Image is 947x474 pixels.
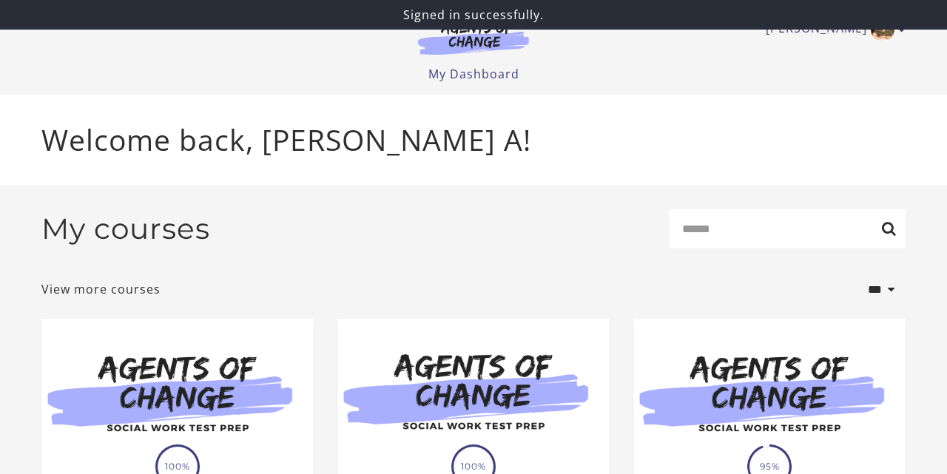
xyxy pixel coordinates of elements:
img: Agents of Change Logo [402,21,545,55]
a: My Dashboard [428,66,519,82]
p: Signed in successfully. [6,6,941,24]
h2: My courses [41,211,210,246]
p: Welcome back, [PERSON_NAME] A! [41,118,906,162]
a: View more courses [41,280,161,298]
a: Toggle menu [766,18,898,41]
